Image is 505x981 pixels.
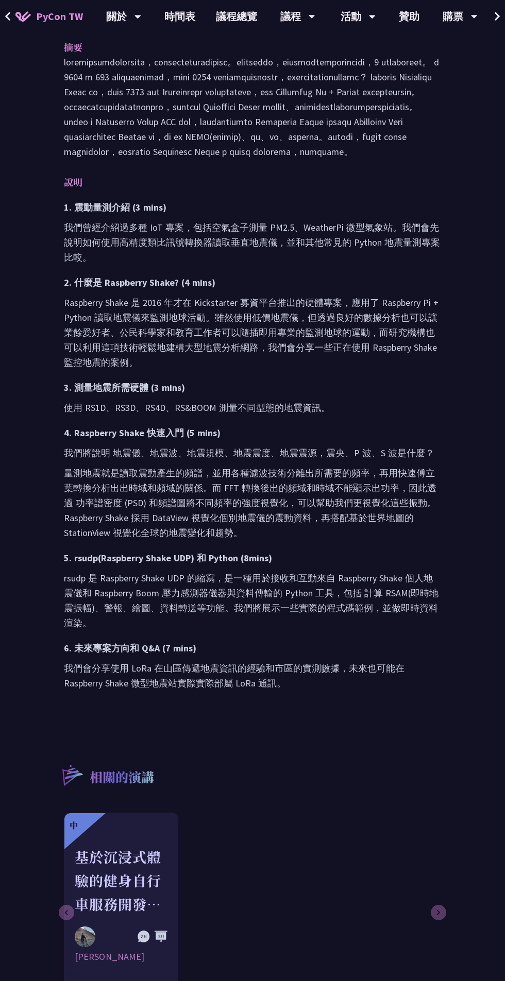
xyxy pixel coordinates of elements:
div: 中 [70,819,78,832]
p: 我們曾經介紹過多種 IoT 專案，包括空氣盒子測量 PM2.5、WeatherPi 微型氣象站。我們會先說明如何使用高精度類比訊號轉換器讀取垂直地震儀，並和其他常見的 Python 地震量測專案比較。 [64,220,441,265]
div: [PERSON_NAME] [75,951,167,963]
span: PyCon TW [36,9,83,24]
img: Peter [75,926,95,947]
p: 我們將說明 地震儀、地震波、地震規模、地震震度、地震震源，震央、P 波、S 波是什麼？ [64,445,441,460]
h3: 1. 震動量測介紹 (3 mins) [64,200,441,215]
h3: 3. 測量地震所需硬體 (3 mins) [64,380,441,395]
p: 使用 RS1D、RS3D、RS4D、RS&BOOM 測量不同型態的地震資訊。 [64,400,441,415]
p: 我們會分享使用 LoRa 在山區傳遞地震資訊的經驗和市區的實測數據，未來也可能在 Raspberry Shake 微型地震站實際實際部屬 LoRa 通訊。 [64,661,441,691]
img: Home icon of PyCon TW 2025 [15,11,31,22]
p: 相關的演講 [90,768,154,788]
img: r3.8d01567.svg [47,750,97,800]
p: 量測地震就是讀取震動產生的頻譜，並用各種濾波技術分離出所需要的頻率，再用快速傅立葉轉換分析出出時域和頻域的關係。而 FFT 轉換後出的頻域和時域不能顯示出功率，因此透過 功率譜密度 (PSD) ... [64,466,441,540]
h3: 5. rsudp(Raspberry Shake UDP) 和 Python (8mins) [64,550,441,565]
h3: 4. Raspberry Shake 快速入門 (5 mins) [64,425,441,440]
p: rsudp 是 Raspberry Shake UDP 的縮寫，是一種用於接收和互動來自 Raspberry Shake 個人地震儀和 Raspberry Boom 壓力感測器儀器與資料傳輸的 ... [64,571,441,630]
h3: 6. 未來專案方向和 Q&A (7 mins) [64,641,441,656]
h3: 2. 什麼是 Raspberry Shake? (4 mins) [64,275,441,290]
p: 摘要 [64,40,420,55]
p: 說明 [64,175,420,190]
a: PyCon TW [5,4,93,29]
div: 基於沉浸式體驗的健身自行車服務開發經驗談 [75,845,167,916]
p: Raspberry Shake 是 2016 年才在 Kickstarter 募資平台推出的硬體專案，應用了 Raspberry Pi + Python 讀取地震儀來監測地球活動。雖然使用低價地... [64,295,441,370]
p: loremipsumdolorsita，consecteturadipisc。elitseddo，eiusmodtemporincidi，9 utlaboreet。 d 9604 m 693 a... [64,55,441,159]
